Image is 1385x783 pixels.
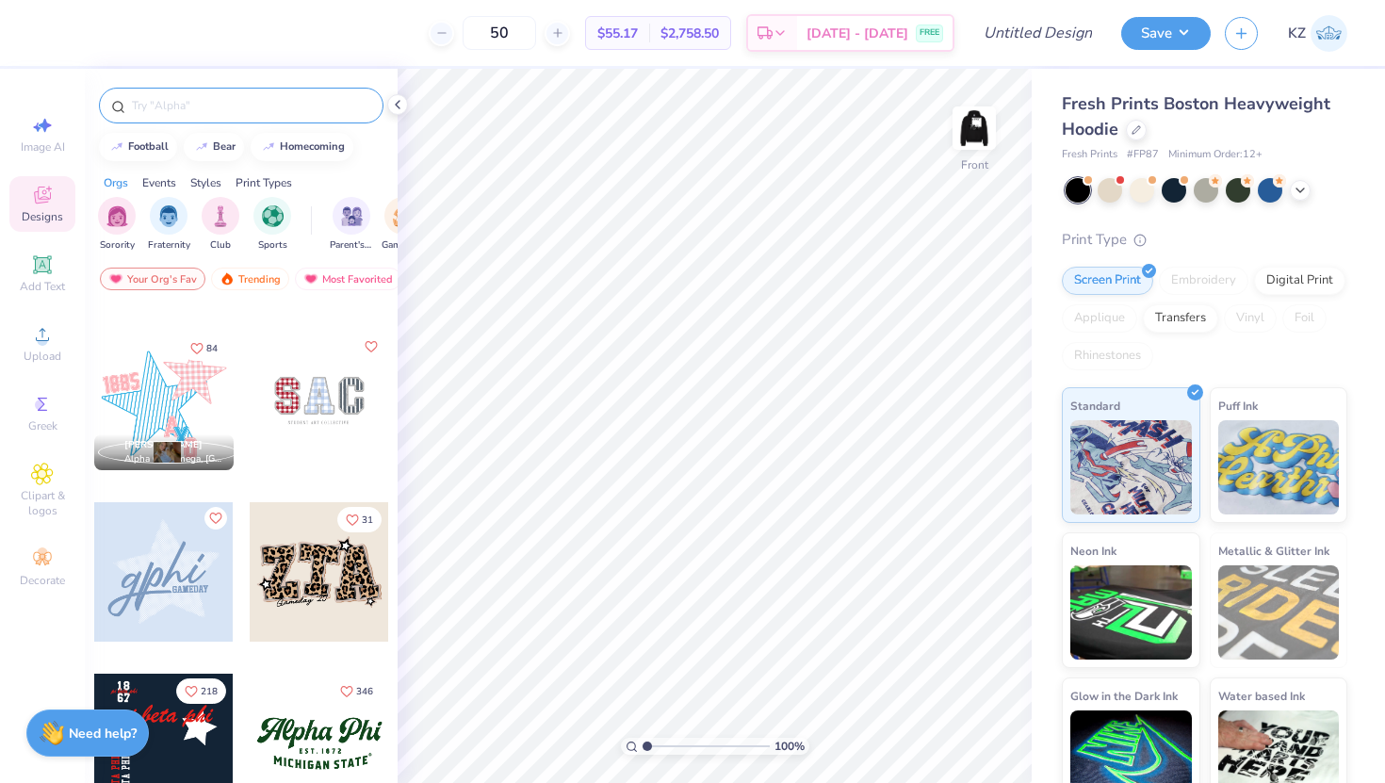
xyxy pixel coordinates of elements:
[158,205,179,227] img: Fraternity Image
[20,279,65,294] span: Add Text
[194,141,209,153] img: trend_line.gif
[1070,420,1192,514] img: Standard
[774,738,805,755] span: 100 %
[337,507,382,532] button: Like
[109,141,124,153] img: trend_line.gif
[1127,147,1159,163] span: # FP87
[9,488,75,518] span: Clipart & logos
[330,238,373,253] span: Parent's Weekend
[130,96,371,115] input: Try "Alpha"
[100,268,205,290] div: Your Org's Fav
[280,141,345,152] div: homecoming
[330,197,373,253] button: filter button
[148,197,190,253] button: filter button
[1070,396,1120,416] span: Standard
[1143,304,1218,333] div: Transfers
[210,238,231,253] span: Club
[1070,565,1192,660] img: Neon Ink
[920,26,939,40] span: FREE
[1254,267,1345,295] div: Digital Print
[295,268,401,290] div: Most Favorited
[206,344,218,353] span: 84
[210,205,231,227] img: Club Image
[356,687,373,696] span: 346
[142,174,176,191] div: Events
[124,438,203,451] span: [PERSON_NAME]
[128,141,169,152] div: football
[1070,686,1178,706] span: Glow in the Dark Ink
[253,197,291,253] div: filter for Sports
[236,174,292,191] div: Print Types
[1288,23,1306,44] span: KZ
[1282,304,1327,333] div: Foil
[1218,686,1305,706] span: Water based Ink
[124,452,226,466] span: Alpha Chi Omega, [GEOGRAPHIC_DATA]
[961,156,988,173] div: Front
[382,197,425,253] div: filter for Game Day
[1311,15,1347,52] img: Kyla Zananiri
[393,205,415,227] img: Game Day Image
[362,515,373,525] span: 31
[21,139,65,155] span: Image AI
[220,272,235,285] img: trending.gif
[190,174,221,191] div: Styles
[28,418,57,433] span: Greek
[211,268,289,290] div: Trending
[660,24,719,43] span: $2,758.50
[148,238,190,253] span: Fraternity
[261,141,276,153] img: trend_line.gif
[253,197,291,253] button: filter button
[98,197,136,253] button: filter button
[955,109,993,147] img: Front
[22,209,63,224] span: Designs
[202,197,239,253] button: filter button
[1159,267,1248,295] div: Embroidery
[202,197,239,253] div: filter for Club
[1288,15,1347,52] a: KZ
[597,24,638,43] span: $55.17
[463,16,536,50] input: – –
[1121,17,1211,50] button: Save
[969,14,1107,52] input: Untitled Design
[382,238,425,253] span: Game Day
[1062,229,1347,251] div: Print Type
[108,272,123,285] img: most_fav.gif
[1218,396,1258,416] span: Puff Ink
[1218,541,1329,561] span: Metallic & Glitter Ink
[184,133,244,161] button: bear
[1062,92,1330,140] span: Fresh Prints Boston Heavyweight Hoodie
[1062,304,1137,333] div: Applique
[1062,267,1153,295] div: Screen Print
[807,24,908,43] span: [DATE] - [DATE]
[332,678,382,704] button: Like
[382,197,425,253] button: filter button
[360,335,383,358] button: Like
[98,197,136,253] div: filter for Sorority
[262,205,284,227] img: Sports Image
[176,678,226,704] button: Like
[20,573,65,588] span: Decorate
[1218,420,1340,514] img: Puff Ink
[69,725,137,742] strong: Need help?
[148,197,190,253] div: filter for Fraternity
[303,272,318,285] img: most_fav.gif
[251,133,353,161] button: homecoming
[330,197,373,253] div: filter for Parent's Weekend
[1218,565,1340,660] img: Metallic & Glitter Ink
[201,687,218,696] span: 218
[1224,304,1277,333] div: Vinyl
[1070,541,1116,561] span: Neon Ink
[104,174,128,191] div: Orgs
[99,133,177,161] button: football
[182,335,226,361] button: Like
[1062,147,1117,163] span: Fresh Prints
[341,205,363,227] img: Parent's Weekend Image
[106,205,128,227] img: Sorority Image
[258,238,287,253] span: Sports
[1062,342,1153,370] div: Rhinestones
[213,141,236,152] div: bear
[24,349,61,364] span: Upload
[1168,147,1263,163] span: Minimum Order: 12 +
[204,507,227,530] button: Like
[100,238,135,253] span: Sorority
